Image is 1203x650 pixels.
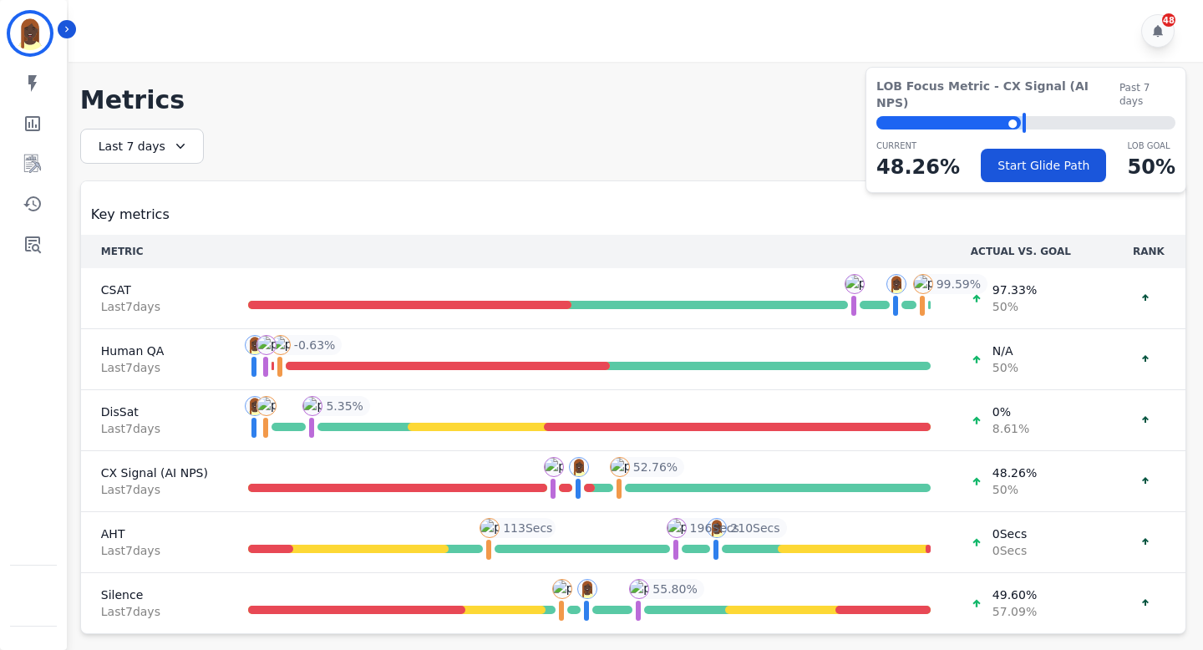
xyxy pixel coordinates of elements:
div: ⬤ [876,116,1021,129]
img: profile-pic [667,518,687,538]
img: profile-pic [544,457,564,477]
img: profile-pic [245,396,265,416]
span: 210 Secs [730,520,779,536]
span: 52.76 % [633,459,678,475]
span: 0 Secs [992,526,1027,542]
span: Human QA [101,343,208,359]
img: Bordered avatar [10,13,50,53]
img: profile-pic [569,457,589,477]
span: AHT [101,526,208,542]
span: -0.63 % [294,337,336,353]
img: profile-pic [256,335,277,355]
span: 8.61 % [992,420,1029,437]
img: profile-pic [610,457,630,477]
span: Last 7 day s [101,542,208,559]
img: profile-pic [256,396,277,416]
span: DisSat [101,404,208,420]
span: 50 % [992,481,1037,498]
span: 55.80 % [652,581,697,597]
div: 48 [1162,13,1175,27]
span: 49.60 % [992,587,1037,603]
img: profile-pic [480,518,500,538]
th: ACTUAL VS. GOAL [951,235,1112,268]
img: profile-pic [245,335,265,355]
span: Last 7 day s [101,298,208,315]
span: 57.09 % [992,603,1037,620]
span: 0 % [992,404,1029,420]
span: 97.33 % [992,282,1037,298]
span: N/A [992,343,1018,359]
img: profile-pic [552,579,572,599]
span: Last 7 day s [101,603,208,620]
span: Last 7 day s [101,420,208,437]
span: 48.26 % [992,465,1037,481]
img: profile-pic [845,274,865,294]
h1: Metrics [80,85,1186,115]
img: profile-pic [629,579,649,599]
span: 196 Secs [690,520,739,536]
img: profile-pic [302,396,322,416]
span: Past 7 days [1119,81,1175,108]
span: LOB Focus Metric - CX Signal (AI NPS) [876,78,1119,111]
th: RANK [1112,235,1185,268]
img: profile-pic [886,274,906,294]
span: 99.59 % [937,276,981,292]
img: profile-pic [577,579,597,599]
span: Last 7 day s [101,359,208,376]
span: CSAT [101,282,208,298]
span: CX Signal (AI NPS) [101,465,208,481]
th: METRIC [81,235,228,268]
p: LOB Goal [1128,140,1175,152]
span: 113 Secs [503,520,552,536]
div: Last 7 days [80,129,204,164]
span: Last 7 day s [101,481,208,498]
span: 5.35 % [326,398,363,414]
button: Start Glide Path [981,149,1106,182]
img: profile-pic [707,518,727,538]
span: Key metrics [91,205,170,225]
img: profile-pic [913,274,933,294]
p: 48.26 % [876,152,960,182]
p: 50 % [1128,152,1175,182]
p: CURRENT [876,140,960,152]
span: 50 % [992,359,1018,376]
img: profile-pic [271,335,291,355]
span: 50 % [992,298,1037,315]
span: Silence [101,587,208,603]
span: 0 Secs [992,542,1027,559]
